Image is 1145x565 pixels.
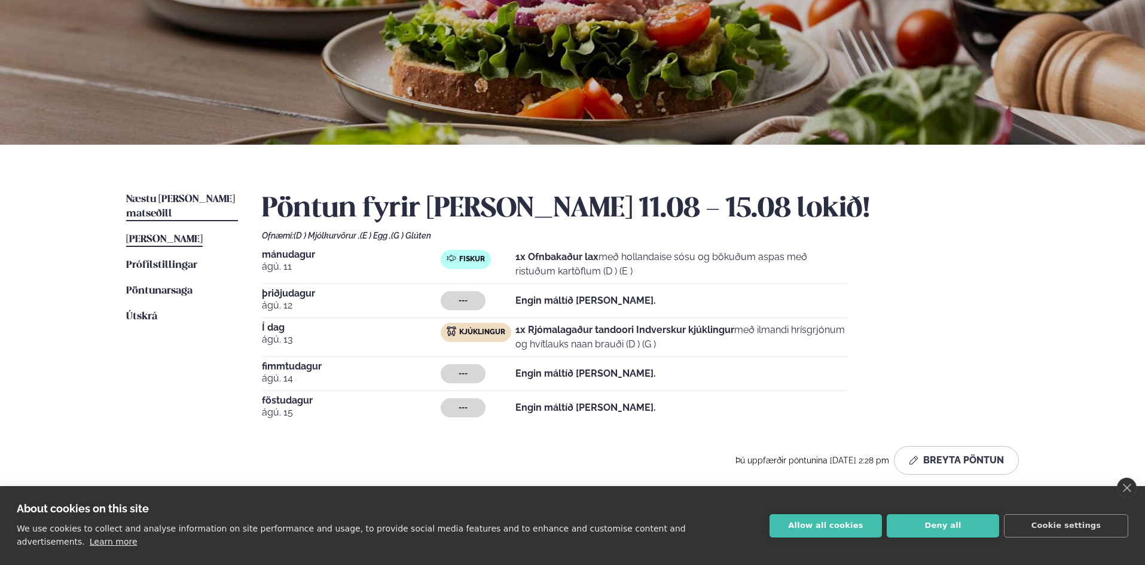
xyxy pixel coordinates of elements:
[126,258,197,273] a: Prófílstillingar
[262,193,1019,226] h2: Pöntun fyrir [PERSON_NAME] 11.08 - 15.08 lokið!
[391,231,431,240] span: (G ) Glúten
[262,371,441,386] span: ágú. 14
[126,260,197,270] span: Prófílstillingar
[126,310,157,324] a: Útskrá
[1004,514,1128,537] button: Cookie settings
[894,446,1019,475] button: Breyta Pöntun
[126,194,235,219] span: Næstu [PERSON_NAME] matseðill
[262,396,441,405] span: föstudagur
[515,323,848,352] p: með ilmandi hrísgrjónum og hvítlauks naan brauði (D ) (G )
[262,231,1019,240] div: Ofnæmi:
[262,250,441,259] span: mánudagur
[17,502,149,515] strong: About cookies on this site
[887,514,999,537] button: Deny all
[126,311,157,322] span: Útskrá
[262,259,441,274] span: ágú. 11
[459,403,468,413] span: ---
[262,289,441,298] span: þriðjudagur
[459,369,468,378] span: ---
[126,193,238,221] a: Næstu [PERSON_NAME] matseðill
[360,231,391,240] span: (E ) Egg ,
[735,456,889,465] span: Þú uppfærðir pöntunina [DATE] 2:28 pm
[262,362,441,371] span: fimmtudagur
[515,402,656,413] strong: Engin máltíð [PERSON_NAME].
[459,255,485,264] span: Fiskur
[459,328,505,337] span: Kjúklingur
[447,326,456,336] img: chicken.svg
[126,233,203,247] a: [PERSON_NAME]
[262,405,441,420] span: ágú. 15
[447,254,456,263] img: fish.svg
[294,231,360,240] span: (D ) Mjólkurvörur ,
[262,323,441,332] span: Í dag
[515,251,599,262] strong: 1x Ofnbakaður lax
[770,514,882,537] button: Allow all cookies
[90,537,138,546] a: Learn more
[1117,478,1137,498] a: close
[515,324,734,335] strong: 1x Rjómalagaður tandoori Indverskur kjúklingur
[515,368,656,379] strong: Engin máltíð [PERSON_NAME].
[126,284,193,298] a: Pöntunarsaga
[17,524,686,546] p: We use cookies to collect and analyse information on site performance and usage, to provide socia...
[126,286,193,296] span: Pöntunarsaga
[262,332,441,347] span: ágú. 13
[515,295,656,306] strong: Engin máltíð [PERSON_NAME].
[262,298,441,313] span: ágú. 12
[515,250,848,279] p: með hollandaise sósu og bökuðum aspas með ristuðum kartöflum (D ) (E )
[126,234,203,245] span: [PERSON_NAME]
[459,296,468,306] span: ---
